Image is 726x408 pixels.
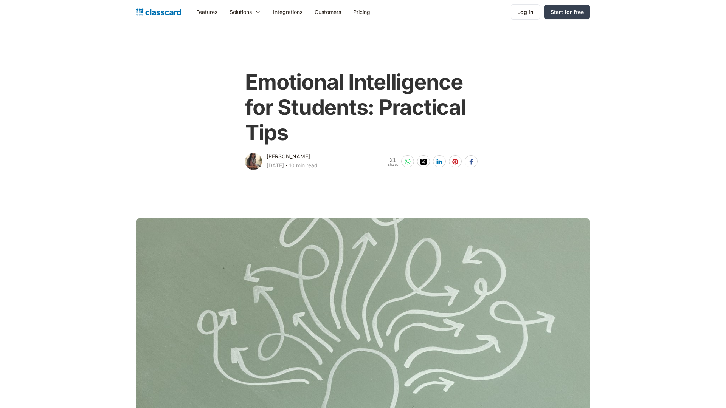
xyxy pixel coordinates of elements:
a: Features [190,3,223,20]
div: Solutions [223,3,267,20]
h1: Emotional Intelligence for Students‍: Practical Tips [245,70,481,146]
img: linkedin-white sharing button [436,159,442,165]
a: Start for free [544,5,590,19]
img: facebook-white sharing button [468,159,474,165]
img: pinterest-white sharing button [452,159,458,165]
div: 10 min read [289,161,318,170]
img: whatsapp-white sharing button [405,159,411,165]
div: [DATE] [267,161,284,170]
img: twitter-white sharing button [420,159,427,165]
div: [PERSON_NAME] [267,152,310,161]
div: ‧ [284,161,289,172]
a: Pricing [347,3,376,20]
a: home [136,7,181,17]
a: Log in [511,4,540,20]
a: Integrations [267,3,309,20]
div: Start for free [551,8,584,16]
span: 21 [388,157,399,163]
div: Log in [517,8,534,16]
a: Customers [309,3,347,20]
div: Solutions [230,8,252,16]
span: Shares [388,163,399,167]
